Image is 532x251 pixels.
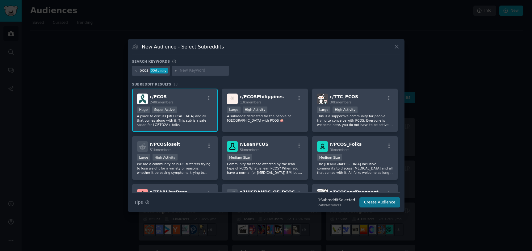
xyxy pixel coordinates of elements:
[330,142,362,147] span: r/ PCOS_Folks
[330,100,351,104] span: 30k members
[227,141,238,152] img: LeanPCOS
[142,44,224,50] h3: New Audience - Select Subreddits
[150,142,180,147] span: r/ PCOSloseit
[132,82,171,86] span: Subreddit Results
[137,189,148,200] img: TFABLinePorn
[150,68,168,73] div: 226 / day
[317,162,393,175] p: The [DEMOGRAPHIC_DATA] inclusive community to discuss [MEDICAL_DATA] and all that comes with it. ...
[227,114,303,123] p: A subreddit dedicated for the people of [GEOGRAPHIC_DATA] with PCOS 🪷
[137,107,150,113] div: Huge
[150,94,167,99] span: r/ PCOS
[317,189,328,200] img: PCOSandPregnant
[174,82,178,86] span: 18
[333,107,358,113] div: High Activity
[317,141,328,152] img: PCOS_Folks
[317,94,328,104] img: TTC_PCOS
[330,148,350,152] span: 3k members
[330,190,379,195] span: r/ PCOSandPregnant
[240,94,284,99] span: r/ PCOSPhilippines
[140,68,148,73] div: pcos
[134,199,143,206] span: Tips
[137,114,213,127] p: A place to discuss [MEDICAL_DATA] and all that comes along with it. This sub is a safe space for ...
[318,198,355,203] div: 1 Subreddit Selected
[150,148,171,152] span: 51k members
[227,94,238,104] img: PCOSPhilippines
[137,94,148,104] img: PCOS
[150,190,187,195] span: r/ TFABLinePorn
[240,148,259,152] span: 5k members
[227,107,241,113] div: Large
[227,162,303,175] p: Community for those affected by the lean type of PCOS What is lean PCOS? When you have a normal (...
[317,107,331,113] div: Large
[132,59,170,64] h3: Search keywords
[317,114,393,127] p: This is a supportive community for people trying to conceive with PCOS. Everyone is welcome here,...
[330,94,358,99] span: r/ TTC_PCOS
[317,154,342,161] div: Medium Size
[240,100,261,104] span: 13k members
[153,154,178,161] div: High Activity
[240,190,295,195] span: r/ HUSBANDS_OF_PCOS
[243,107,268,113] div: High Activity
[150,100,174,104] span: 248k members
[152,107,177,113] div: Super Active
[227,154,252,161] div: Medium Size
[240,142,268,147] span: r/ LeanPCOS
[359,197,400,208] button: Create Audience
[180,68,227,73] input: New Keyword
[137,154,151,161] div: Large
[318,203,355,207] div: 248k Members
[137,162,213,175] p: We are a community of PCOS sufferers trying to lose weight for a variety of reasons, whether it b...
[132,197,152,208] button: Tips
